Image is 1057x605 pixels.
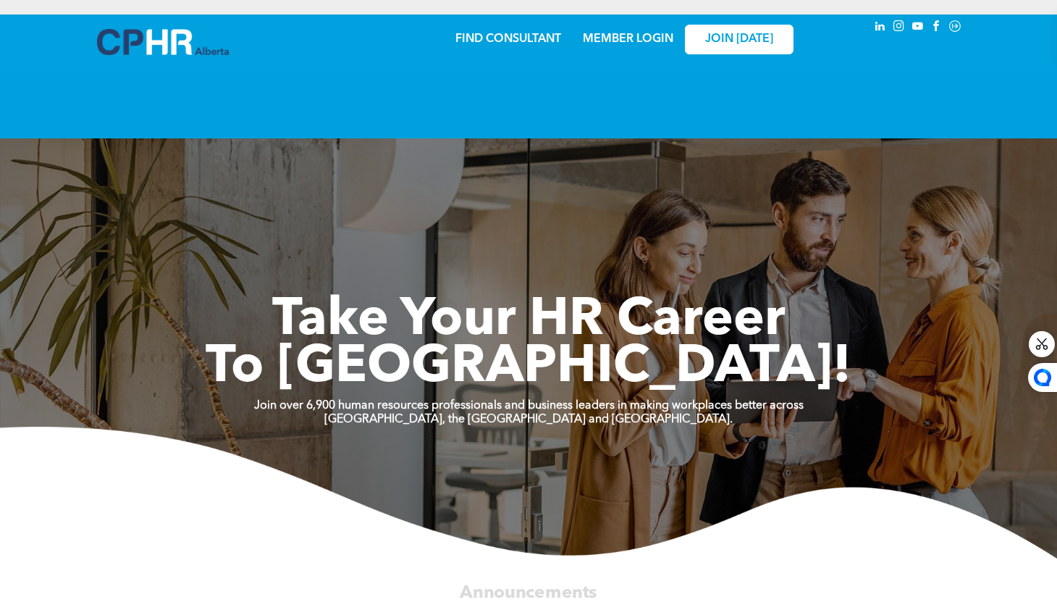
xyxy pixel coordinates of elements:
[583,33,673,45] a: MEMBER LOGIN
[685,25,793,54] a: JOIN [DATE]
[455,33,561,45] a: FIND CONSULTANT
[97,29,229,55] img: A blue and white logo for cp alberta
[460,584,597,601] span: Announcements
[872,18,888,38] a: linkedin
[206,342,851,394] span: To [GEOGRAPHIC_DATA]!
[890,18,906,38] a: instagram
[909,18,925,38] a: youtube
[928,18,944,38] a: facebook
[254,400,804,412] strong: Join over 6,900 human resources professionals and business leaders in making workplaces better ac...
[947,18,963,38] a: Social network
[324,414,733,425] strong: [GEOGRAPHIC_DATA], the [GEOGRAPHIC_DATA] and [GEOGRAPHIC_DATA].
[705,33,773,46] span: JOIN [DATE]
[272,295,786,347] span: Take Your HR Career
